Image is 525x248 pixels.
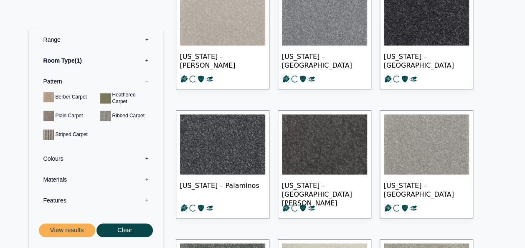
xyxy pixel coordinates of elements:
[75,57,82,64] span: 1
[35,190,157,211] label: Features
[282,46,367,75] span: [US_STATE] – [GEOGRAPHIC_DATA]
[180,175,265,204] span: [US_STATE] – Palaminos
[384,175,469,204] span: [US_STATE] – [GEOGRAPHIC_DATA]
[35,148,157,169] label: Colours
[384,46,469,75] span: [US_STATE] – [GEOGRAPHIC_DATA]
[35,50,157,71] label: Room Type
[384,114,469,175] img: Puerto Rico - Santa Marina
[35,71,157,92] label: Pattern
[380,110,473,218] a: [US_STATE] – [GEOGRAPHIC_DATA]
[35,169,157,190] label: Materials
[35,29,157,50] label: Range
[278,110,371,218] a: [US_STATE] – [GEOGRAPHIC_DATA][PERSON_NAME]
[176,110,269,218] a: [US_STATE] – Palaminos
[39,223,95,237] button: View results
[96,223,153,237] button: Clear
[180,114,265,175] img: Puerto Rico Palaminos
[282,114,367,175] img: Puerto Rico - San Juan
[180,46,265,75] span: [US_STATE] – [PERSON_NAME]
[282,175,367,204] span: [US_STATE] – [GEOGRAPHIC_DATA][PERSON_NAME]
